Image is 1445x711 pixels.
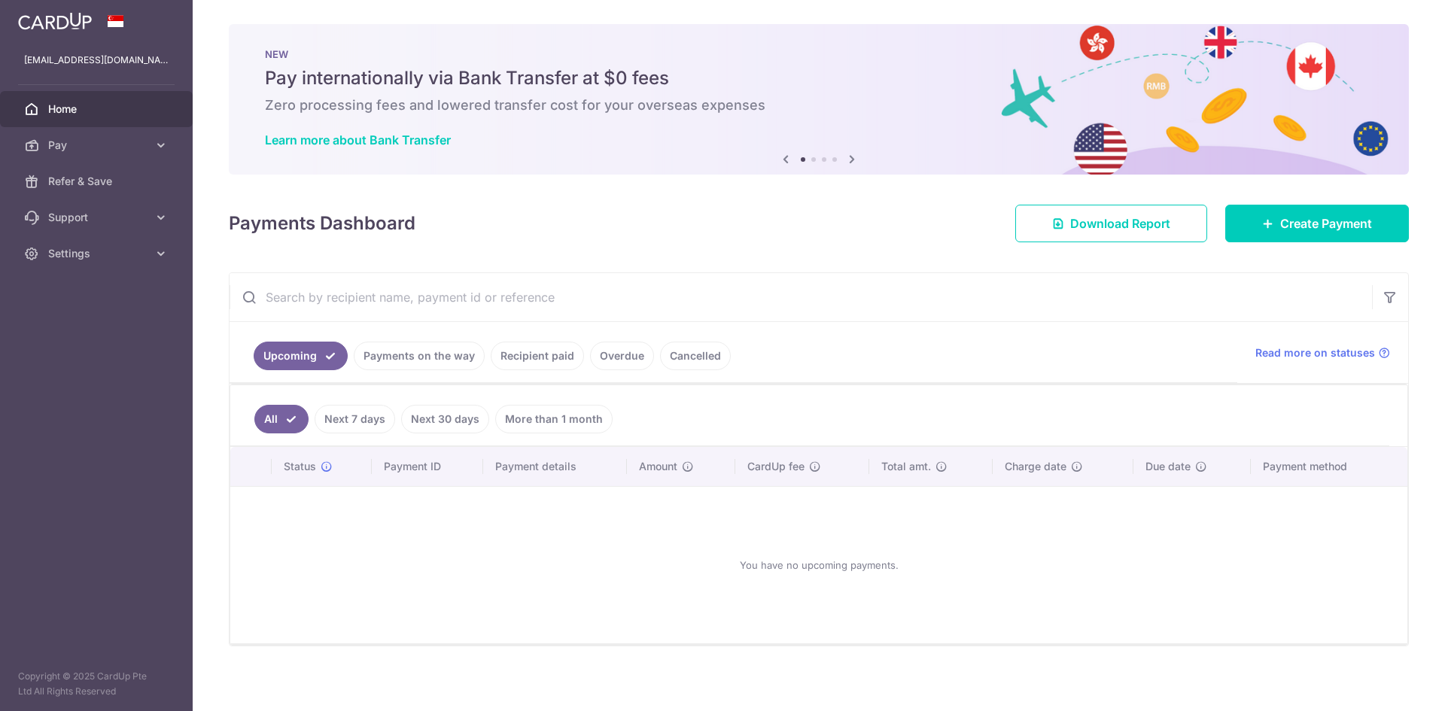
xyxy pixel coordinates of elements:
span: Charge date [1005,459,1066,474]
a: Payments on the way [354,342,485,370]
a: Next 7 days [315,405,395,433]
h5: Pay internationally via Bank Transfer at $0 fees [265,66,1373,90]
span: Refer & Save [48,174,148,189]
a: Read more on statuses [1255,345,1390,360]
img: Bank transfer banner [229,24,1409,175]
span: Download Report [1070,214,1170,232]
span: Total amt. [881,459,931,474]
th: Payment details [483,447,628,486]
span: CardUp fee [747,459,805,474]
a: Overdue [590,342,654,370]
a: More than 1 month [495,405,613,433]
input: Search by recipient name, payment id or reference [230,273,1372,321]
span: Read more on statuses [1255,345,1375,360]
th: Payment method [1251,447,1407,486]
th: Payment ID [372,447,483,486]
div: You have no upcoming payments. [248,499,1389,631]
span: Support [48,210,148,225]
span: Home [48,102,148,117]
p: [EMAIL_ADDRESS][DOMAIN_NAME] [24,53,169,68]
span: Amount [639,459,677,474]
a: Upcoming [254,342,348,370]
img: CardUp [18,12,92,30]
a: Download Report [1015,205,1207,242]
h6: Zero processing fees and lowered transfer cost for your overseas expenses [265,96,1373,114]
a: Cancelled [660,342,731,370]
h4: Payments Dashboard [229,210,415,237]
span: Settings [48,246,148,261]
span: Due date [1145,459,1191,474]
a: Next 30 days [401,405,489,433]
span: Pay [48,138,148,153]
p: NEW [265,48,1373,60]
span: Create Payment [1280,214,1372,232]
a: Learn more about Bank Transfer [265,132,451,147]
a: Create Payment [1225,205,1409,242]
a: All [254,405,309,433]
a: Recipient paid [491,342,584,370]
span: Status [284,459,316,474]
